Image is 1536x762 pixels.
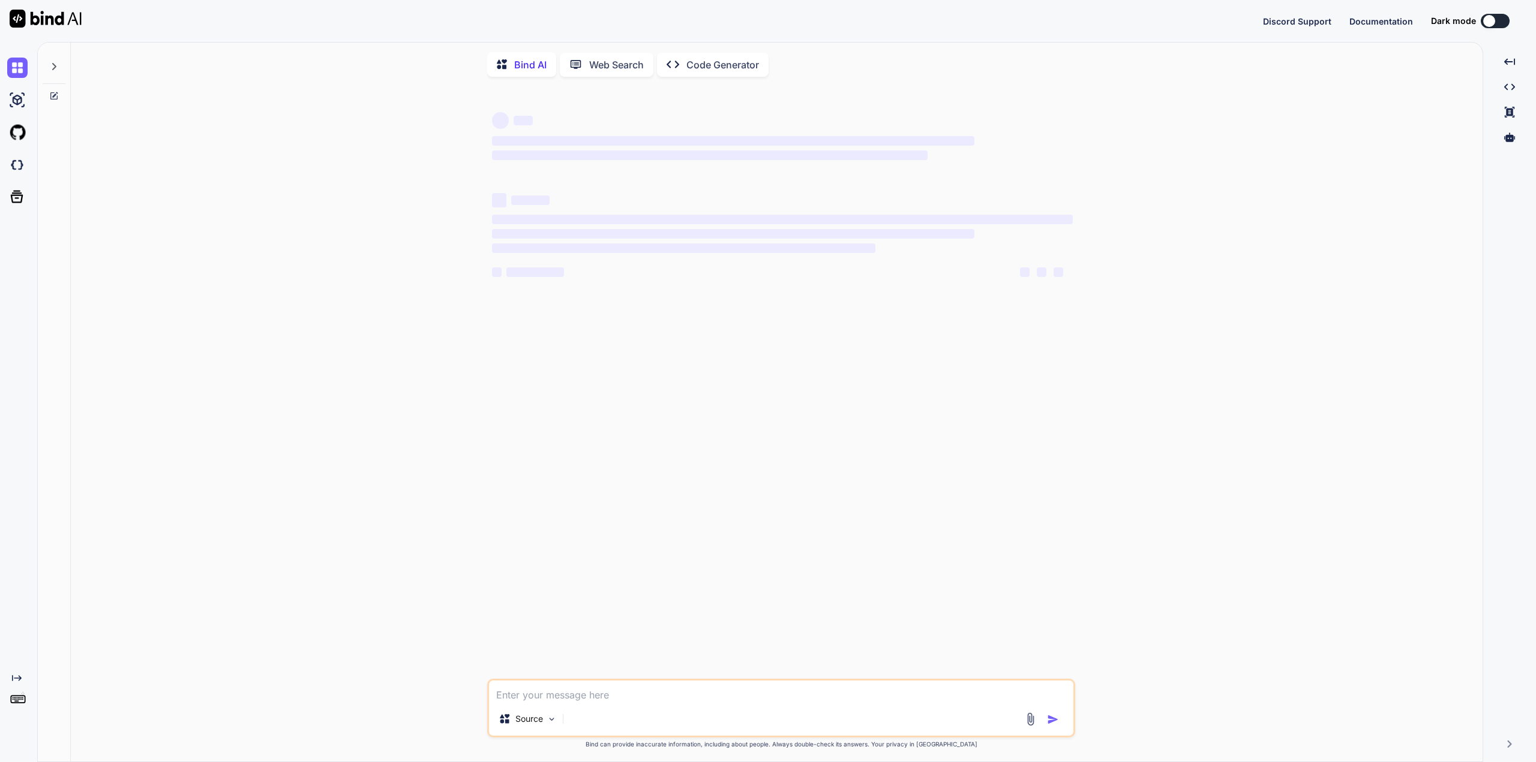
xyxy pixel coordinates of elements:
[547,714,557,724] img: Pick Models
[492,150,928,160] span: ‌
[492,112,509,129] span: ‌
[492,215,1073,224] span: ‌
[514,116,533,125] span: ‌
[1349,15,1413,28] button: Documentation
[1024,712,1037,726] img: attachment
[10,10,82,28] img: Bind AI
[492,243,875,253] span: ‌
[492,193,506,207] span: ‌
[515,713,543,725] p: Source
[492,267,502,277] span: ‌
[1054,267,1063,277] span: ‌
[7,58,28,78] img: chat
[487,740,1075,749] p: Bind can provide inaccurate information, including about people. Always double-check its answers....
[7,122,28,143] img: githubLight
[1263,16,1331,26] span: Discord Support
[1349,16,1413,26] span: Documentation
[686,58,759,72] p: Code Generator
[1020,267,1030,277] span: ‌
[1263,15,1331,28] button: Discord Support
[7,155,28,175] img: darkCloudIdeIcon
[1047,713,1059,725] img: icon
[511,195,550,205] span: ‌
[506,267,564,277] span: ‌
[492,136,974,146] span: ‌
[514,58,547,72] p: Bind AI
[7,90,28,110] img: ai-studio
[1037,267,1046,277] span: ‌
[492,229,974,239] span: ‌
[1431,15,1476,27] span: Dark mode
[589,58,644,72] p: Web Search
